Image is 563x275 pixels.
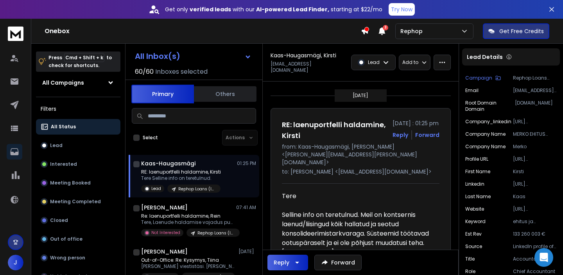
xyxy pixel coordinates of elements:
p: Meeting Completed [50,199,101,205]
button: J [8,255,23,270]
p: ehitus ja kinnisvara [513,218,557,225]
p: Profile URL [465,156,488,162]
p: [DATE] [353,92,368,99]
p: Accountant [513,256,557,262]
p: Kirsti [513,169,557,175]
p: to: [PERSON_NAME] <[EMAIL_ADDRESS][DOMAIN_NAME]> [282,168,439,176]
p: Campaign [465,75,492,81]
p: Role [465,268,475,275]
button: Reply [393,131,408,139]
p: Meeting Booked [50,180,91,186]
label: Select [143,135,158,141]
button: Try Now [389,3,415,16]
p: Press to check for shortcuts. [48,54,112,69]
h1: [PERSON_NAME] [141,204,188,211]
p: Rephop [400,27,426,35]
p: [URL][DOMAIN_NAME][PERSON_NAME] [513,181,557,187]
p: Company Name [465,144,506,150]
p: Root Domain Domain [465,100,515,112]
p: Lead [151,186,161,192]
p: 07:41 AM [236,204,256,211]
h1: Kaas-Haugasmägi [141,160,195,167]
p: Chief Accountant [513,268,557,275]
p: Not Interested [151,230,180,236]
span: 3 [383,25,388,30]
p: title [465,256,475,262]
button: Wrong person [36,250,120,266]
p: website [465,206,484,212]
strong: verified leads [190,5,231,13]
p: Wrong person [50,255,85,261]
p: RE: laenuportfelli haldamine, Kirsti [141,169,221,175]
button: All Status [36,119,120,135]
div: Reply [274,259,289,266]
h1: Onebox [45,27,361,36]
p: [EMAIL_ADDRESS][DOMAIN_NAME] [513,87,557,94]
p: Tere Selline info on teretulnud. [141,175,221,181]
button: Reply [267,255,308,270]
h1: RE: laenuportfelli haldamine, Kirsti [282,119,388,141]
p: Est Rev [465,231,482,237]
p: First Name [465,169,490,175]
p: Add to [402,59,418,66]
button: Lead [36,138,120,153]
button: All Campaigns [36,75,120,90]
p: [URL][DOMAIN_NAME] [513,156,557,162]
h1: [PERSON_NAME] [141,248,188,255]
button: Closed [36,213,120,228]
h1: Kaas-Haugasmägi, Kirsti [271,51,336,59]
p: Keyword [465,218,486,225]
button: Campaign [465,75,501,81]
p: All Status [51,124,76,130]
p: Email [465,87,479,94]
p: Source [465,243,482,250]
p: LinkedIn profile of [PERSON_NAME] [513,243,557,250]
button: Forward [314,255,362,270]
button: Others [194,85,256,103]
p: from: Kaas-Haugasmägi, [PERSON_NAME] <[PERSON_NAME][EMAIL_ADDRESS][PERSON_NAME][DOMAIN_NAME]> [282,143,439,166]
button: Interested [36,156,120,172]
p: MERKO EHITUS EESTI AS [513,131,557,137]
p: [DOMAIN_NAME] [515,100,557,112]
button: Meeting Completed [36,194,120,209]
div: Open Intercom Messenger [534,248,553,267]
span: Cmd + Shift + k [64,53,104,62]
p: [DATE] : 01:25 pm [393,119,439,127]
img: logo [8,27,23,41]
h3: Inboxes selected [155,67,208,76]
p: Lead [368,59,380,66]
h1: All Campaigns [42,79,84,87]
button: Out of office [36,231,120,247]
p: Get only with our starting at $22/mo [165,5,382,13]
p: Kaas [513,193,557,200]
h3: Filters [36,103,120,114]
p: 01:25 PM [237,160,256,167]
p: [PERSON_NAME] viestistäsi. [PERSON_NAME] hetkellä [141,263,235,270]
strong: AI-powered Lead Finder, [256,5,329,13]
h1: All Inbox(s) [135,52,180,60]
p: [URL][DOMAIN_NAME] [513,119,557,125]
button: Primary [131,85,194,103]
button: Meeting Booked [36,175,120,191]
p: Re: laenuportfelli haldamine, Rein [141,213,235,219]
p: Get Free Credits [499,27,544,35]
p: [URL][DOMAIN_NAME] [513,206,557,212]
span: 60 / 60 [135,67,154,76]
p: Try Now [391,5,412,13]
button: Get Free Credits [483,23,549,39]
p: Merko [513,144,557,150]
p: Out of office [50,236,82,242]
p: 133 260 003 € [513,231,557,237]
p: Rephop Loans (Industry test) | Construction 250k+ rev | 1contact | [DATE] [178,186,216,192]
p: Lead Details [467,53,503,61]
p: company_linkedin [465,119,511,125]
div: Forward [415,131,439,139]
p: Tere, Laenude haldamise vajadus puudub, [141,219,235,225]
p: [DATE] [238,248,256,255]
p: Interested [50,161,77,167]
p: [EMAIL_ADDRESS][DOMAIN_NAME] [271,61,346,73]
p: Last Name [465,193,491,200]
